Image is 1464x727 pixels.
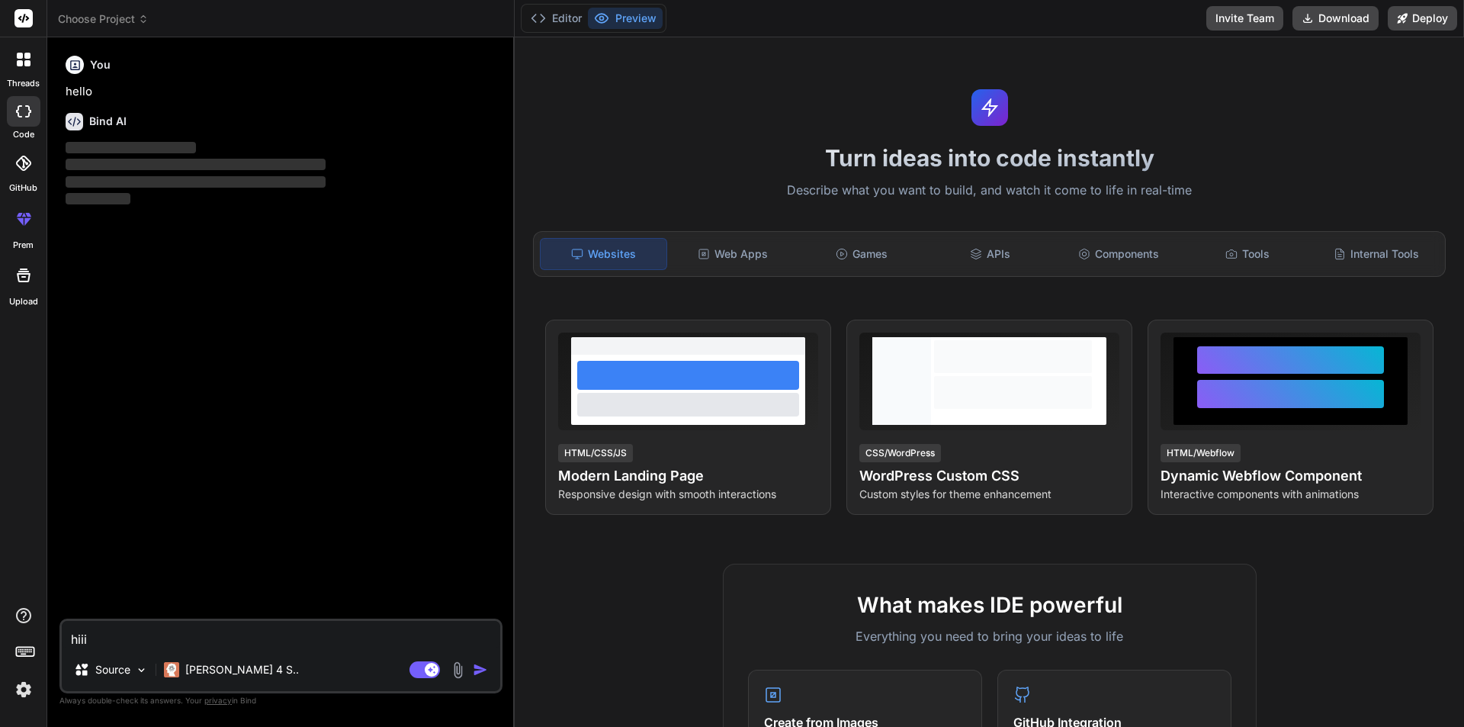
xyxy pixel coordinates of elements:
h4: Dynamic Webflow Component [1161,465,1421,487]
h4: Modern Landing Page [558,465,818,487]
label: prem [13,239,34,252]
button: Deploy [1388,6,1457,31]
div: Web Apps [670,238,796,270]
div: Games [799,238,925,270]
p: [PERSON_NAME] 4 S.. [185,662,299,677]
div: Components [1056,238,1182,270]
button: Download [1292,6,1379,31]
img: Pick Models [135,664,148,677]
button: Preview [588,8,663,29]
img: icon [473,662,488,677]
label: GitHub [9,182,37,195]
span: ‌ [66,193,130,204]
div: HTML/CSS/JS [558,444,633,462]
span: ‌ [66,159,326,170]
label: Upload [9,295,38,308]
div: Internal Tools [1313,238,1439,270]
button: Invite Team [1206,6,1283,31]
button: Editor [525,8,588,29]
label: code [13,128,34,141]
div: APIs [927,238,1053,270]
label: threads [7,77,40,90]
div: HTML/Webflow [1161,444,1241,462]
img: settings [11,677,37,703]
div: Tools [1185,238,1311,270]
p: Always double-check its answers. Your in Bind [59,693,502,708]
img: Claude 4 Sonnet [164,662,179,677]
div: Websites [540,238,667,270]
span: Choose Project [58,11,149,27]
p: Custom styles for theme enhancement [859,487,1119,502]
h4: WordPress Custom CSS [859,465,1119,487]
span: ‌ [66,176,326,188]
h6: Bind AI [89,114,127,129]
span: ‌ [66,142,196,153]
img: attachment [449,661,467,679]
h2: What makes IDE powerful [748,589,1231,621]
p: Interactive components with animations [1161,487,1421,502]
div: CSS/WordPress [859,444,941,462]
h6: You [90,57,111,72]
p: Responsive design with smooth interactions [558,487,818,502]
p: Source [95,662,130,677]
textarea: hiii [62,621,500,648]
p: hello [66,83,499,101]
p: Everything you need to bring your ideas to life [748,627,1231,645]
h1: Turn ideas into code instantly [524,144,1455,172]
span: privacy [204,696,232,705]
p: Describe what you want to build, and watch it come to life in real-time [524,181,1455,201]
